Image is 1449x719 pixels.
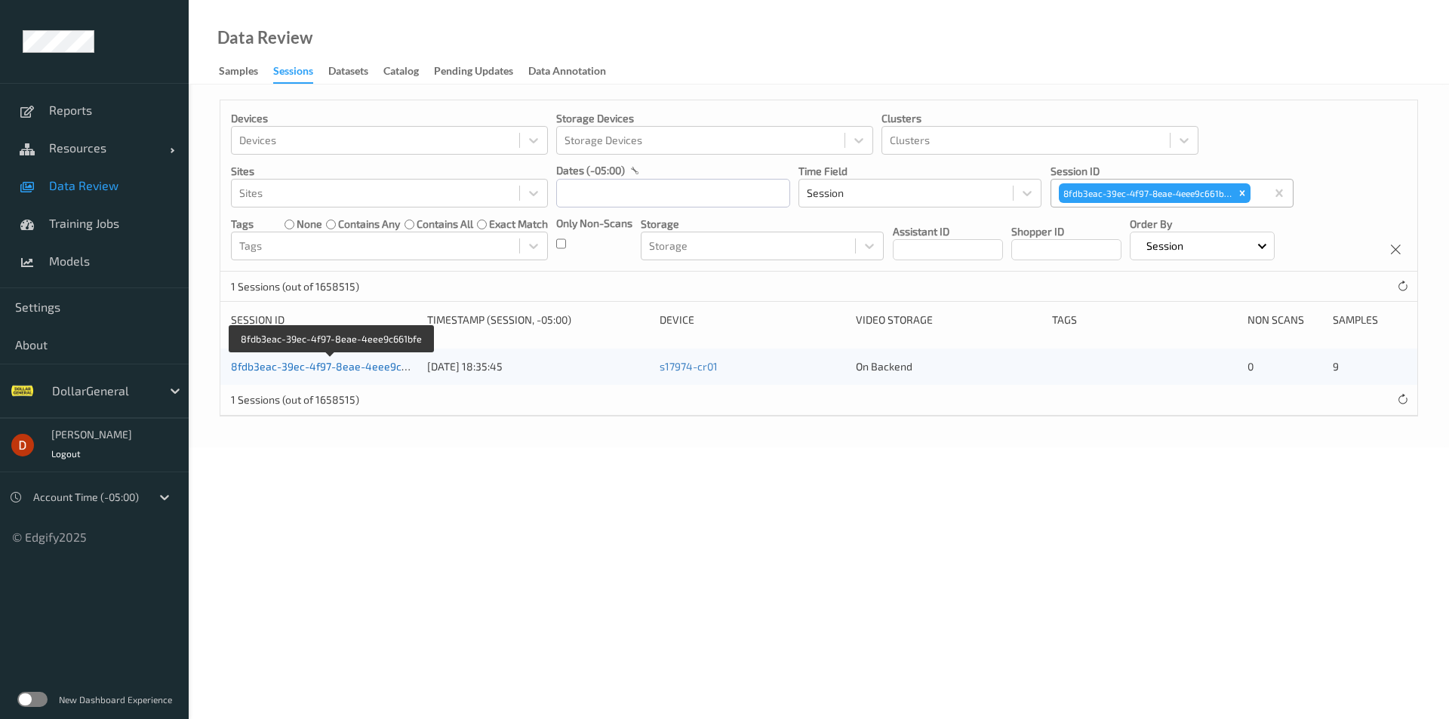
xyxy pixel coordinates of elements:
[881,111,1198,126] p: Clusters
[219,61,273,82] a: Samples
[231,164,548,179] p: Sites
[217,30,312,45] div: Data Review
[1247,360,1254,373] span: 0
[641,217,884,232] p: Storage
[231,279,359,294] p: 1 Sessions (out of 1658515)
[1051,164,1294,179] p: Session ID
[231,312,417,327] div: Session ID
[297,217,322,232] label: none
[231,392,359,407] p: 1 Sessions (out of 1658515)
[338,217,400,232] label: contains any
[856,312,1041,327] div: Video Storage
[273,61,328,84] a: Sessions
[556,163,625,178] p: dates (-05:00)
[1011,224,1121,239] p: Shopper ID
[1052,312,1238,327] div: Tags
[1130,217,1275,232] p: Order By
[434,61,528,82] a: Pending Updates
[434,63,513,82] div: Pending Updates
[528,61,621,82] a: Data Annotation
[328,63,368,82] div: Datasets
[660,360,718,373] a: s17974-cr01
[231,217,254,232] p: Tags
[383,61,434,82] a: Catalog
[383,63,419,82] div: Catalog
[1333,360,1339,373] span: 9
[798,164,1041,179] p: Time Field
[1333,312,1407,327] div: Samples
[219,63,258,82] div: Samples
[1141,238,1189,253] p: Session
[1247,312,1321,327] div: Non Scans
[1059,183,1234,203] div: 8fdb3eac-39ec-4f97-8eae-4eee9c661bfe
[528,63,606,82] div: Data Annotation
[273,63,313,84] div: Sessions
[856,359,1041,374] div: On Backend
[660,312,845,327] div: Device
[427,359,650,374] div: [DATE] 18:35:45
[231,111,548,126] p: Devices
[893,224,1003,239] p: Assistant ID
[417,217,473,232] label: contains all
[556,216,632,231] p: Only Non-Scans
[556,111,873,126] p: Storage Devices
[427,312,650,327] div: Timestamp (Session, -05:00)
[231,360,434,373] a: 8fdb3eac-39ec-4f97-8eae-4eee9c661bfe
[328,61,383,82] a: Datasets
[489,217,548,232] label: exact match
[1234,183,1251,203] div: Remove 8fdb3eac-39ec-4f97-8eae-4eee9c661bfe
